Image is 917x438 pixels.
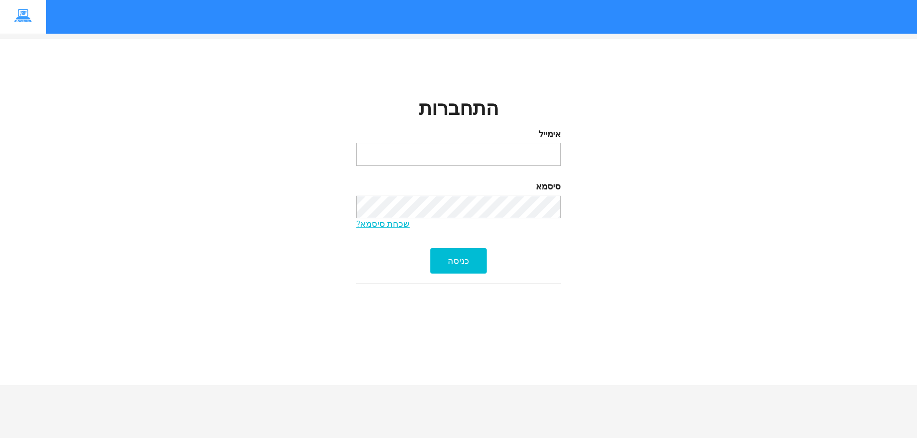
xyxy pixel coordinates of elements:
a: שכחת סיסמא? [356,218,561,231]
div: כניסה [430,248,487,274]
img: Z-School logo [7,7,39,25]
label: אימייל [356,128,561,141]
label: סיסמא [356,181,561,193]
h3: התחברות [356,99,561,120]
